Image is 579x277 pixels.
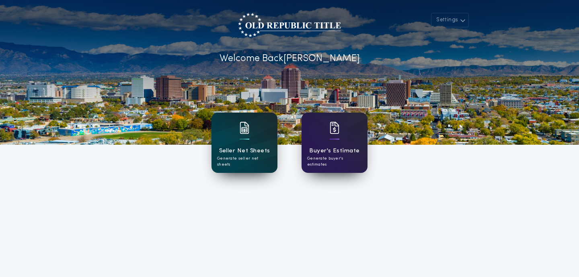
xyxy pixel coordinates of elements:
img: card icon [240,122,249,134]
img: card icon [330,122,339,134]
p: Generate seller net sheets [217,156,272,168]
a: card iconBuyer's EstimateGenerate buyer's estimates [302,113,368,173]
button: Settings [431,13,469,27]
img: account-logo [238,13,341,37]
a: card iconSeller Net SheetsGenerate seller net sheets [211,113,277,173]
h1: Buyer's Estimate [309,146,359,156]
p: Generate buyer's estimates [307,156,362,168]
p: Welcome Back [PERSON_NAME] [220,51,360,66]
h1: Seller Net Sheets [219,146,270,156]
